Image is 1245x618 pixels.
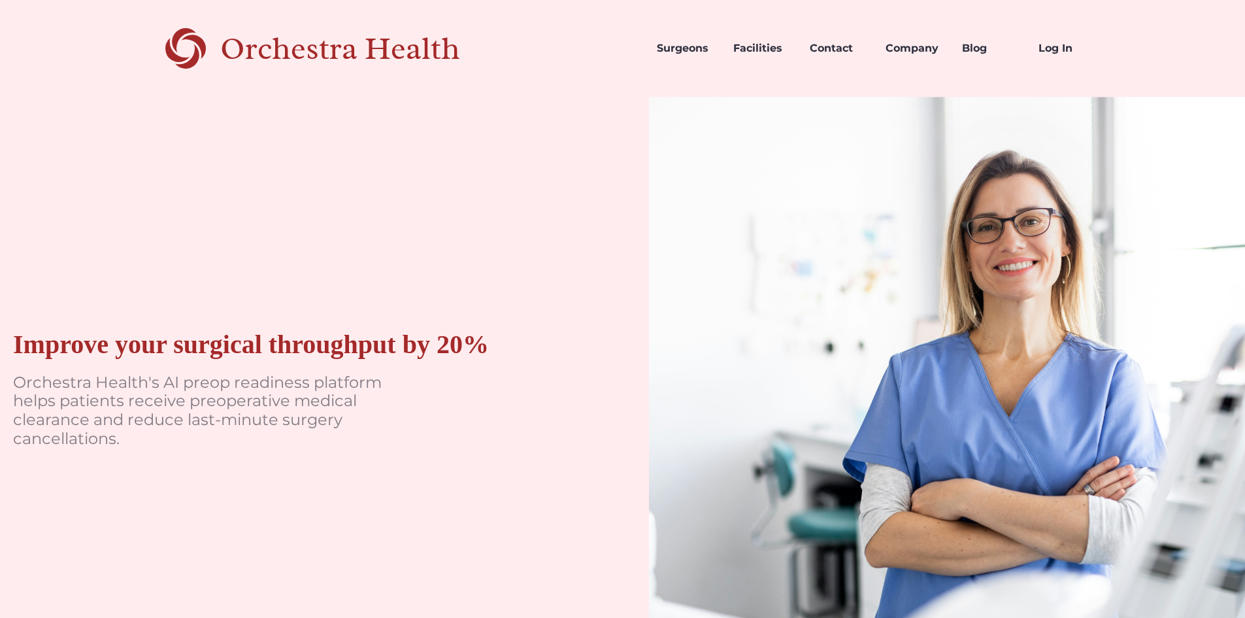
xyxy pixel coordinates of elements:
[13,329,489,360] div: Improve your surgical throughput by 20%
[952,26,1028,71] a: Blog
[141,26,506,71] a: home
[646,26,723,71] a: Surgeons
[220,35,506,62] div: Orchestra Health
[13,373,405,449] p: Orchestra Health's AI preop readiness platform helps patients receive preoperative medical cleara...
[875,26,952,71] a: Company
[1028,26,1104,71] a: Log In
[723,26,799,71] a: Facilities
[799,26,876,71] a: Contact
